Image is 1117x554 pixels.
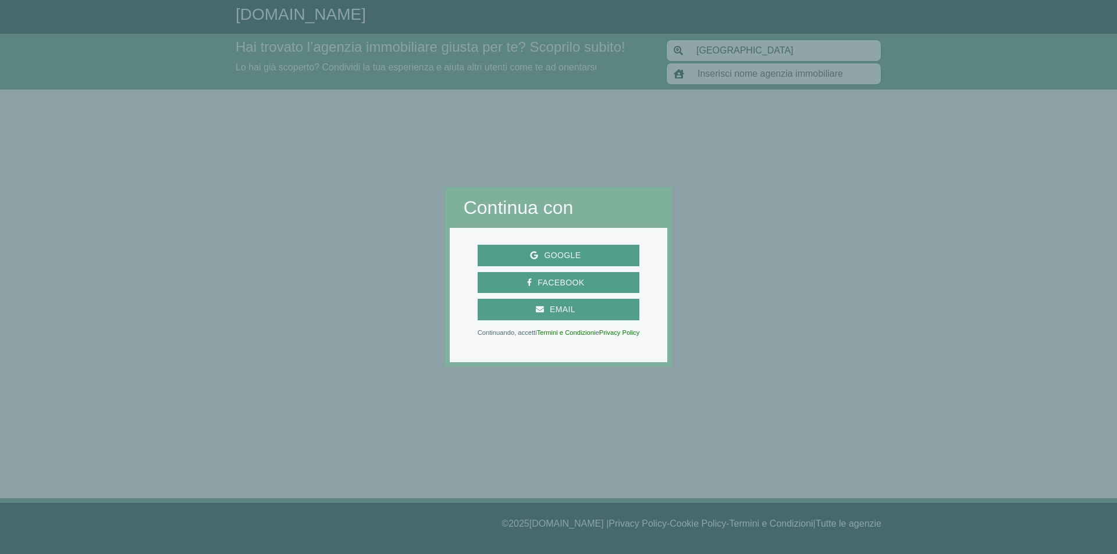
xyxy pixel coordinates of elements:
[478,272,640,294] button: Facebook
[538,248,586,263] span: Google
[537,329,596,336] a: Termini e Condizioni
[544,302,581,317] span: Email
[599,329,640,336] a: Privacy Policy
[478,245,640,266] button: Google
[532,276,590,290] span: Facebook
[478,299,640,320] button: Email
[478,330,640,335] p: Continuando, accetti e
[464,196,654,219] h2: Continua con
